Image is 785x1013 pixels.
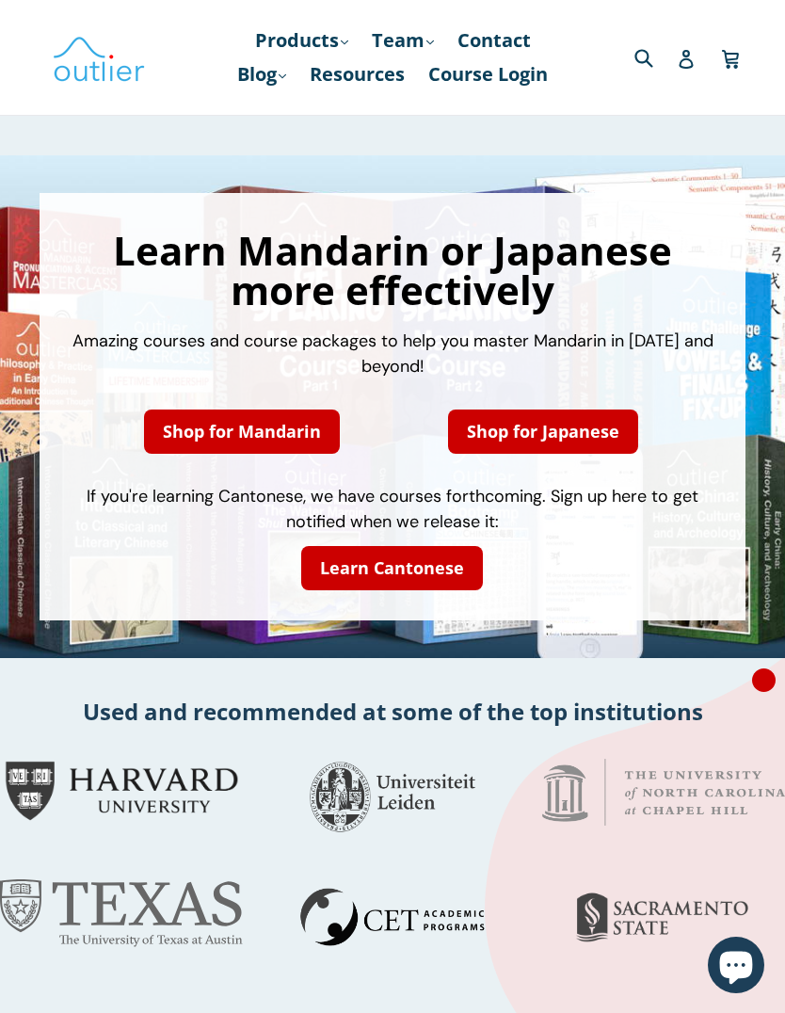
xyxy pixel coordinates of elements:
a: Blog [228,57,296,91]
a: Contact [448,24,540,57]
a: Products [246,24,358,57]
input: Search [630,38,681,76]
a: Team [362,24,443,57]
a: Shop for Japanese [448,410,638,454]
h1: Learn Mandarin or Japanese more effectively [58,231,728,310]
span: If you're learning Cantonese, we have courses forthcoming. Sign up here to get notified when we r... [87,485,698,533]
a: Course Login [419,57,557,91]
a: Resources [300,57,414,91]
a: Learn Cantonese [301,546,483,590]
img: Outlier Linguistics [52,30,146,85]
a: Shop for Mandarin [144,410,340,454]
span: Amazing courses and course packages to help you master Mandarin in [DATE] and beyond! [72,330,713,378]
inbox-online-store-chat: Shopify online store chat [702,937,770,998]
